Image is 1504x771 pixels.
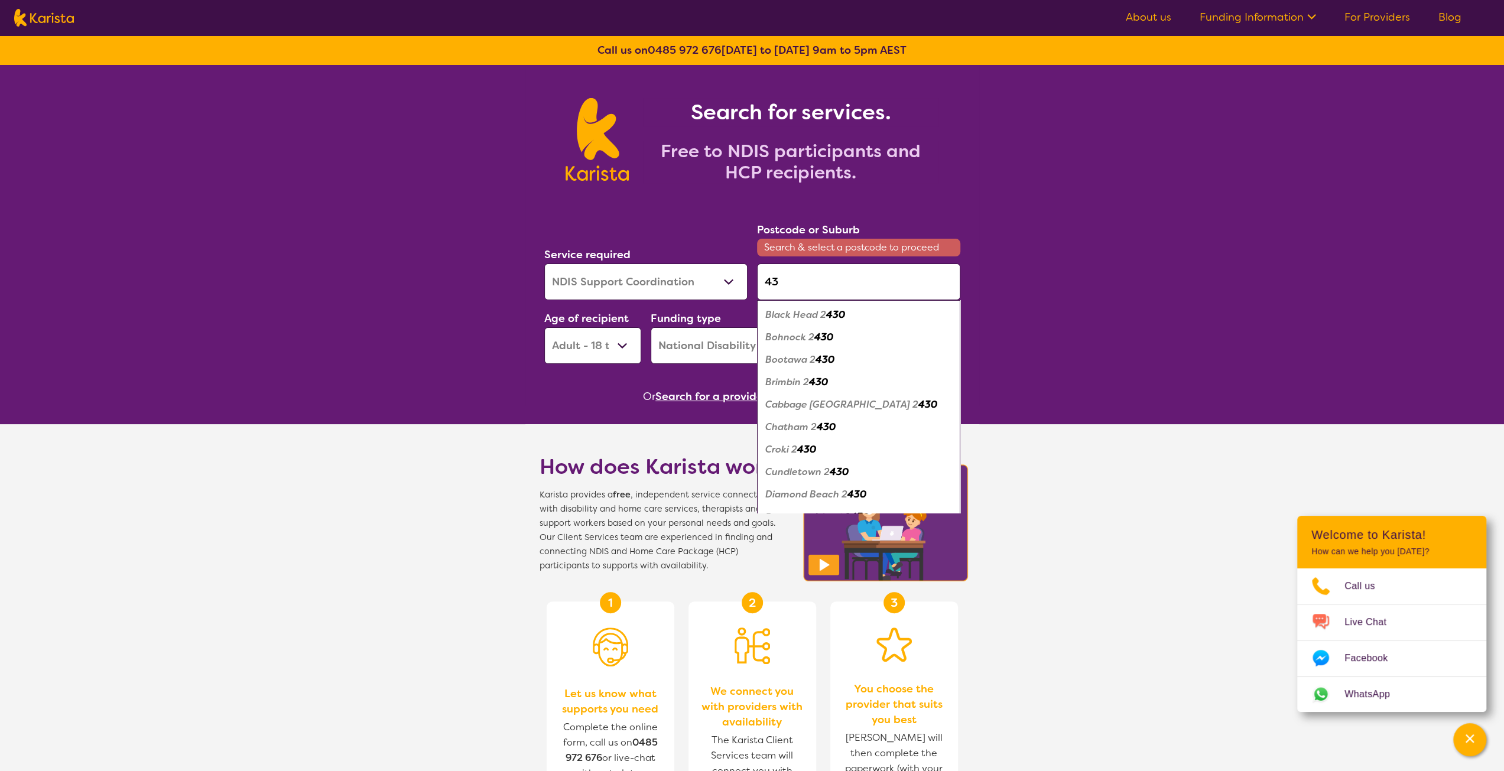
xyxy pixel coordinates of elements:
em: Chatham 2 [765,421,817,433]
label: Age of recipient [544,311,629,326]
div: Brimbin 2430 [763,371,954,393]
a: Funding Information [1200,10,1316,24]
em: 430 [830,466,849,478]
div: Bootawa 2430 [763,349,954,371]
span: Let us know what supports you need [558,686,662,717]
h1: How does Karista work? [540,453,788,481]
img: Karista video [800,461,972,585]
em: 430 [826,308,845,321]
div: Bohnock 2430 [763,326,954,349]
img: Person with headset icon [593,627,628,666]
span: Karista provides a , independent service connecting you with disability and home care services, t... [540,488,788,573]
a: Web link opens in a new tab. [1297,676,1486,712]
span: Live Chat [1344,613,1401,631]
em: Black Head 2 [765,308,826,321]
h1: Search for services. [643,98,938,126]
h2: Free to NDIS participants and HCP recipients. [643,141,938,183]
em: 430 [797,443,816,456]
img: Person being matched to services icon [735,627,770,664]
span: Facebook [1344,649,1402,667]
em: Cabbage [GEOGRAPHIC_DATA] 2 [765,398,918,411]
em: Bootawa 2 [765,353,816,366]
em: 430 [809,376,828,388]
button: Search for a provider to leave a review [655,388,861,405]
div: Cundletown 2430 [763,461,954,483]
a: Blog [1438,10,1461,24]
div: Chatham 2430 [763,416,954,438]
span: We connect you with providers with availability [700,684,804,730]
div: Croki 2430 [763,438,954,461]
img: Karista logo [566,98,629,181]
label: Service required [544,248,631,262]
a: For Providers [1344,10,1410,24]
em: 430 [817,421,836,433]
em: Cundletown 2 [765,466,830,478]
em: 430 [850,510,869,523]
div: Cabbage Tree Island 2430 [763,393,954,416]
span: Call us [1344,577,1389,595]
em: 430 [847,488,866,500]
h2: Welcome to Karista! [1311,528,1472,542]
p: How can we help you [DATE]? [1311,546,1472,557]
a: About us [1126,10,1171,24]
b: free [613,489,631,500]
label: Funding type [651,311,721,326]
em: Croki 2 [765,443,797,456]
button: Channel Menu [1453,723,1486,756]
span: You choose the provider that suits you best [842,681,946,727]
a: 0485 972 676 [648,43,722,57]
em: 430 [814,331,833,343]
span: Or [643,388,655,405]
b: Call us on [DATE] to [DATE] 9am to 5pm AEST [597,43,907,57]
ul: Choose channel [1297,568,1486,712]
div: Channel Menu [1297,516,1486,712]
img: Star icon [876,627,912,662]
div: Diamond Beach 2430 [763,483,954,506]
div: 2 [742,592,763,613]
label: Postcode or Suburb [757,223,860,237]
em: 430 [918,398,937,411]
span: WhatsApp [1344,685,1404,703]
em: Diamond Beach 2 [765,488,847,500]
input: Type [757,263,960,300]
div: Dumaresq Island 2430 [763,506,954,528]
div: Black Head 2430 [763,304,954,326]
em: Brimbin 2 [765,376,809,388]
em: Bohnock 2 [765,331,814,343]
em: 430 [816,353,834,366]
div: 3 [883,592,905,613]
img: Karista logo [14,9,74,27]
div: 1 [600,592,621,613]
em: Dumaresq Island 2 [765,510,850,523]
span: Search & select a postcode to proceed [757,239,960,256]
